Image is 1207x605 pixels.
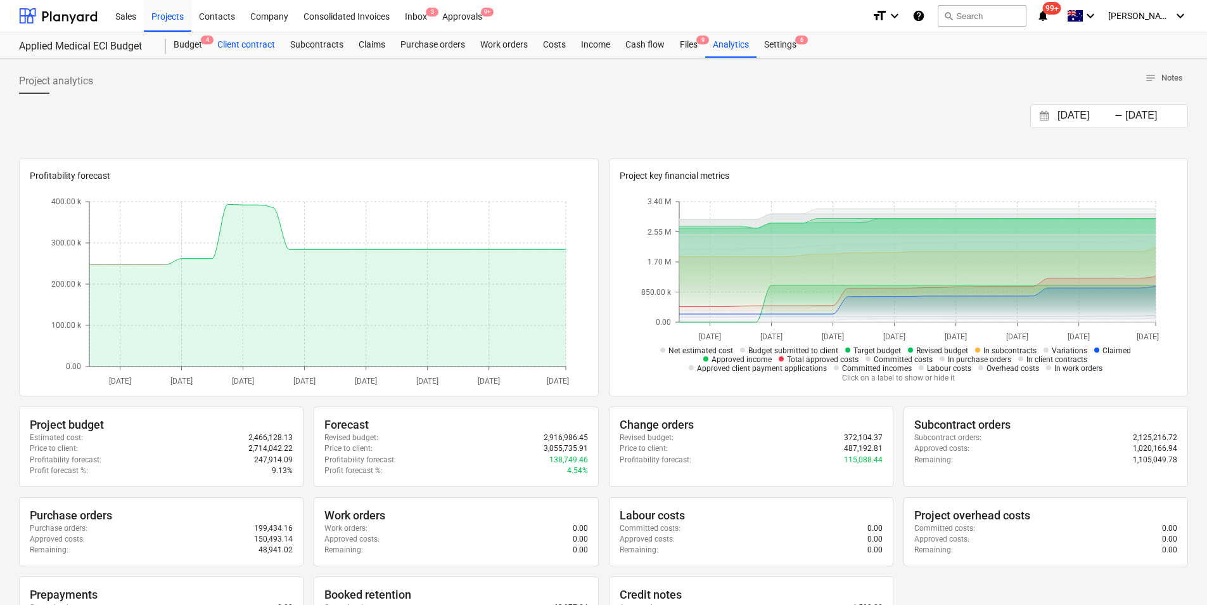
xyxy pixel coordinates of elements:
span: Overhead costs [987,364,1039,373]
p: 0.00 [1162,534,1177,545]
a: Cash flow [618,32,672,58]
tspan: [DATE] [417,377,439,386]
span: In client contracts [1026,355,1087,364]
p: 0.00 [867,523,883,534]
a: Costs [535,32,573,58]
i: format_size [872,8,887,23]
p: 372,104.37 [844,433,883,443]
span: Total approved costs [787,355,859,364]
tspan: [DATE] [355,377,377,386]
span: [PERSON_NAME] [1108,11,1172,21]
p: 138,749.46 [549,455,588,465]
div: Booked retention [324,587,587,602]
div: Files [672,32,705,58]
p: Profitability forecast : [620,455,691,465]
p: Price to client : [620,443,668,454]
div: Settings [757,32,804,58]
p: Remaining : [914,545,953,556]
a: Budget4 [166,32,210,58]
p: Committed costs : [914,523,975,534]
p: Profitability forecast [30,169,588,183]
p: Remaining : [620,545,658,556]
button: Interact with the calendar and add the check-in date for your trip. [1033,109,1055,124]
div: Client contract [210,32,283,58]
span: Net estimated cost [668,346,733,355]
div: Prepayments [30,587,293,602]
input: End Date [1123,107,1187,125]
tspan: 0.00 [66,363,81,372]
p: 0.00 [573,523,588,534]
a: Files9 [672,32,705,58]
tspan: [DATE] [293,377,316,386]
span: Budget submitted to client [748,346,838,355]
p: Approved costs : [324,534,380,545]
p: 0.00 [867,545,883,556]
span: 9 [696,36,709,44]
span: In subcontracts [983,346,1037,355]
tspan: [DATE] [109,377,131,386]
p: 2,125,216.72 [1133,433,1177,443]
p: 0.00 [573,545,588,556]
div: Budget [166,32,210,58]
div: Income [573,32,618,58]
p: 1,020,166.94 [1133,443,1177,454]
p: 199,434.16 [254,523,293,534]
div: Claims [351,32,393,58]
p: 115,088.44 [844,455,883,465]
p: 48,941.02 [259,545,293,556]
p: Remaining : [30,545,68,556]
a: Purchase orders [393,32,473,58]
div: Labour costs [620,508,883,523]
div: Purchase orders [30,508,293,523]
div: Applied Medical ECI Budget [19,40,151,53]
tspan: 3.40 M [648,198,671,207]
tspan: [DATE] [1137,332,1159,341]
tspan: 850.00 k [641,288,672,297]
div: Subcontracts [283,32,351,58]
p: Approved costs : [914,443,969,454]
tspan: [DATE] [547,377,569,386]
span: Notes [1145,71,1183,86]
p: 0.00 [1162,523,1177,534]
span: 6 [795,36,808,44]
span: Approved client payment applications [697,364,827,373]
span: notes [1145,72,1156,84]
tspan: [DATE] [170,377,193,386]
tspan: [DATE] [1006,332,1028,341]
p: 0.00 [573,534,588,545]
p: Estimated cost : [30,433,83,443]
span: In purchase orders [948,355,1011,364]
p: Approved costs : [620,534,675,545]
p: 1,105,049.78 [1133,455,1177,465]
span: Claimed [1102,346,1131,355]
tspan: 2.55 M [648,228,671,237]
p: Approved costs : [30,534,85,545]
i: notifications [1037,8,1049,23]
tspan: [DATE] [760,332,782,341]
p: Committed costs : [620,523,680,534]
i: keyboard_arrow_down [1083,8,1098,23]
span: Revised budget [916,346,968,355]
span: 3 [426,8,438,16]
tspan: [DATE] [883,332,905,341]
p: 0.00 [867,534,883,545]
i: keyboard_arrow_down [887,8,902,23]
p: 487,192.81 [844,443,883,454]
p: Profitability forecast : [30,455,101,465]
p: 3,055,735.91 [544,443,588,454]
tspan: 200.00 k [51,280,82,289]
p: 2,714,042.22 [248,443,293,454]
div: Project budget [30,417,293,433]
span: In work orders [1054,364,1102,373]
tspan: [DATE] [478,377,501,386]
div: - [1114,112,1123,120]
div: Work orders [324,508,587,523]
span: Variations [1052,346,1087,355]
span: Labour costs [927,364,971,373]
p: Revised budget : [324,433,378,443]
tspan: [DATE] [822,332,844,341]
div: Analytics [705,32,757,58]
a: Work orders [473,32,535,58]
